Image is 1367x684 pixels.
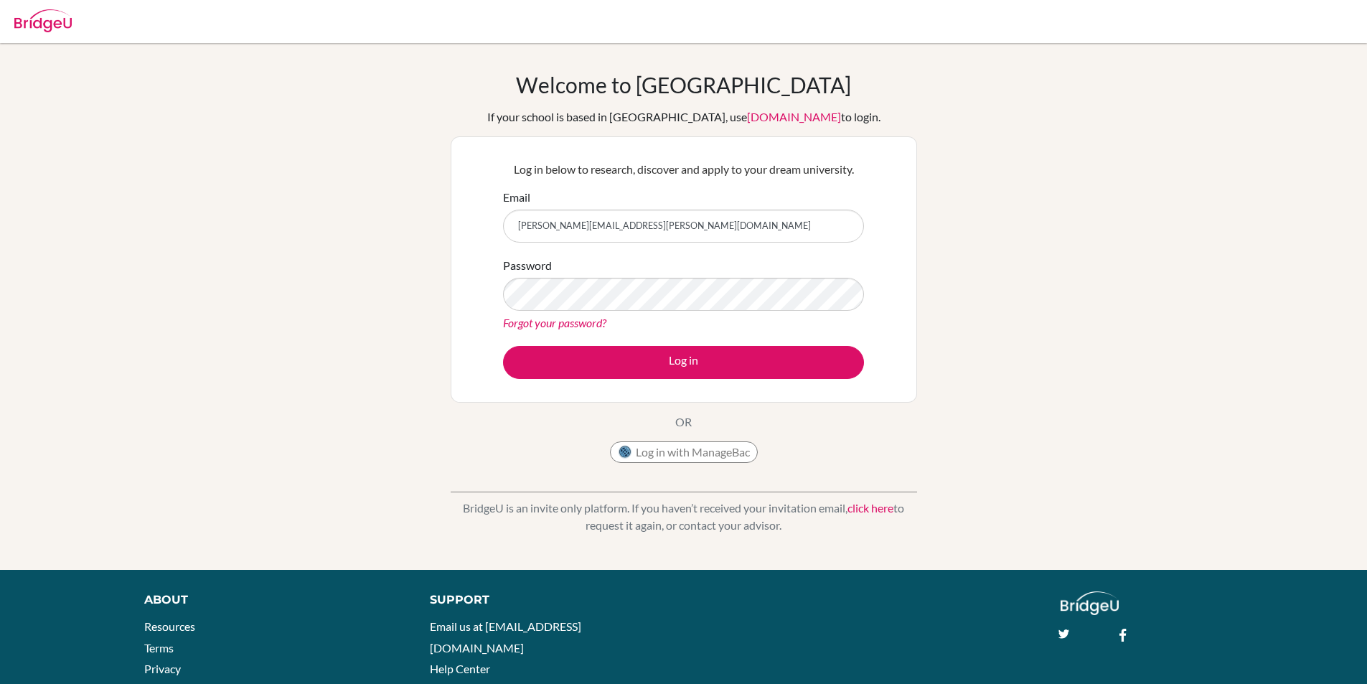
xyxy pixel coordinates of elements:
div: If your school is based in [GEOGRAPHIC_DATA], use to login. [487,108,880,126]
a: Terms [144,641,174,655]
label: Email [503,189,530,206]
p: BridgeU is an invite only platform. If you haven’t received your invitation email, to request it ... [451,500,917,534]
h1: Welcome to [GEOGRAPHIC_DATA] [516,72,851,98]
img: Bridge-U [14,9,72,32]
p: OR [675,413,692,431]
p: Log in below to research, discover and apply to your dream university. [503,161,864,178]
img: logo_white@2x-f4f0deed5e89b7ecb1c2cc34c3e3d731f90f0f143d5ea2071677605dd97b5244.png [1061,591,1119,615]
div: Support [430,591,667,609]
button: Log in with ManageBac [610,441,758,463]
a: Email us at [EMAIL_ADDRESS][DOMAIN_NAME] [430,619,581,655]
a: Privacy [144,662,181,675]
label: Password [503,257,552,274]
a: Resources [144,619,195,633]
a: Help Center [430,662,490,675]
a: Forgot your password? [503,316,606,329]
div: About [144,591,398,609]
button: Log in [503,346,864,379]
a: click here [847,501,893,515]
a: [DOMAIN_NAME] [747,110,841,123]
